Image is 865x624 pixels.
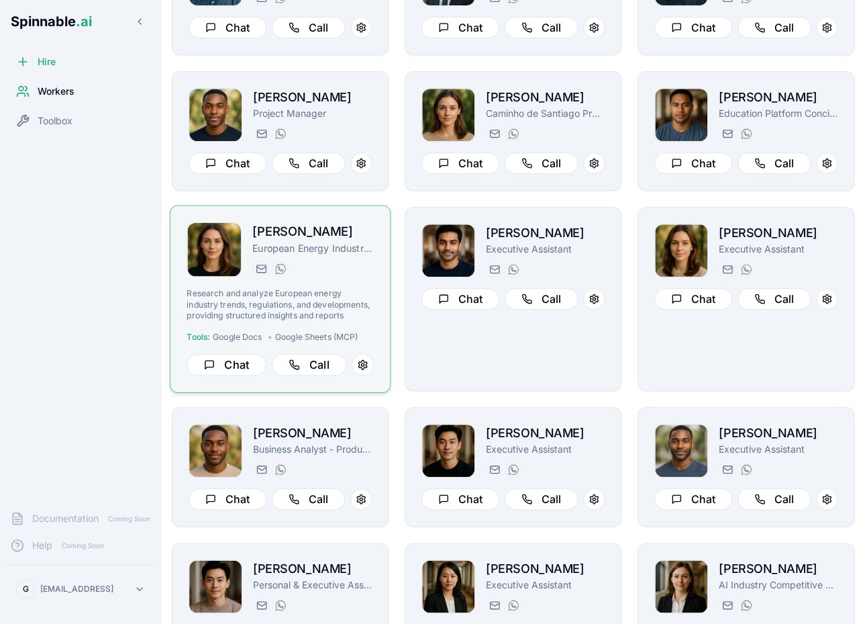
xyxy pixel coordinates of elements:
[655,560,707,613] img: Anna Larsen
[422,560,474,613] img: Malia Ferreira
[486,261,502,277] button: Send email to tariq.muller@getspinnable.ai
[38,55,56,69] span: Hire
[421,288,499,310] button: Chat
[741,600,752,611] img: WhatsApp
[253,578,372,592] p: Personal & Executive Assistant
[719,443,837,456] p: Executive Assistant
[187,354,266,376] button: Chat
[719,424,837,443] h2: [PERSON_NAME]
[737,597,754,613] button: WhatsApp
[421,152,499,174] button: Chat
[737,152,811,174] button: Call
[275,263,286,274] img: WhatsApp
[719,88,837,107] h2: [PERSON_NAME]
[421,488,499,510] button: Chat
[719,224,837,242] h2: [PERSON_NAME]
[189,425,242,477] img: Jonas Berg
[741,128,752,139] img: WhatsApp
[275,128,286,139] img: WhatsApp
[253,443,372,456] p: Business Analyst - Product Metrics
[58,539,108,552] span: Coming Soon
[253,107,372,120] p: Project Manager
[486,461,502,478] button: Send email to duc.goto@getspinnable.ai
[655,224,707,277] img: Daisy BorgesSmith
[252,241,374,255] p: European Energy Industry Analyst
[486,107,605,120] p: Caminho de Santiago Preparation Assistant
[38,85,74,98] span: Workers
[189,152,266,174] button: Chat
[508,464,519,475] img: WhatsApp
[189,17,266,38] button: Chat
[272,152,345,174] button: Call
[654,152,732,174] button: Chat
[104,512,154,525] span: Coming Soon
[486,242,605,256] p: Executive Assistant
[272,488,345,510] button: Call
[253,461,269,478] button: Send email to jonas.berg@getspinnable.ai
[508,128,519,139] img: WhatsApp
[486,560,605,578] h2: [PERSON_NAME]
[187,223,241,277] img: Daniela Anderson
[76,13,92,30] span: .ai
[737,461,754,478] button: WhatsApp
[505,488,578,510] button: Call
[187,288,373,321] p: Research and analyze European energy industry trends, regulations, and developments, providing st...
[486,126,502,142] button: Send email to gloria.simon@getspinnable.ai
[486,88,605,107] h2: [PERSON_NAME]
[272,261,288,277] button: WhatsApp
[505,152,578,174] button: Call
[189,488,266,510] button: Chat
[719,107,837,120] p: Education Platform Concierge
[32,539,52,552] span: Help
[486,424,605,443] h2: [PERSON_NAME]
[505,126,521,142] button: WhatsApp
[421,17,499,38] button: Chat
[252,222,374,242] h2: [PERSON_NAME]
[719,578,837,592] p: AI Industry Competitive Analyst
[737,17,811,38] button: Call
[275,332,358,343] span: Google Sheets (MCP)
[719,597,735,613] button: Send email to sidney.kapoor@getspinnable.ai
[187,332,210,343] span: Tools:
[38,114,72,128] span: Toolbox
[40,584,113,594] p: [EMAIL_ADDRESS]
[189,560,242,613] img: Kaito Ahn
[719,242,837,256] p: Executive Assistant
[486,578,605,592] p: Executive Assistant
[719,560,837,578] h2: [PERSON_NAME]
[11,13,92,30] span: Spinnable
[275,600,286,611] img: WhatsApp
[486,224,605,242] h2: [PERSON_NAME]
[253,88,372,107] h2: [PERSON_NAME]
[741,264,752,275] img: WhatsApp
[505,17,578,38] button: Call
[272,597,288,613] button: WhatsApp
[32,512,99,525] span: Documentation
[272,354,346,376] button: Call
[508,264,519,275] img: WhatsApp
[252,261,268,277] button: Send email to daniela.anderson@getspinnable.ai
[737,288,811,310] button: Call
[741,464,752,475] img: WhatsApp
[655,425,707,477] img: Adam Larsen
[719,261,735,277] button: Send email to daisy.borgessmith@getspinnable.ai
[508,600,519,611] img: WhatsApp
[654,17,732,38] button: Chat
[272,461,288,478] button: WhatsApp
[654,288,732,310] button: Chat
[253,560,372,578] h2: [PERSON_NAME]
[505,461,521,478] button: WhatsApp
[655,89,707,141] img: Michael Taufa
[11,576,150,603] button: G[EMAIL_ADDRESS]
[272,126,288,142] button: WhatsApp
[213,332,262,343] span: Google Docs
[719,461,735,478] button: Send email to adam.larsen@getspinnable.ai
[486,597,502,613] button: Send email to toby.moreau@getspinnable.ai
[422,425,474,477] img: Duc Goto
[505,288,578,310] button: Call
[737,488,811,510] button: Call
[253,126,269,142] button: Send email to brian.robinson@getspinnable.ai
[737,261,754,277] button: WhatsApp
[189,89,242,141] img: Brian Robinson
[505,261,521,277] button: WhatsApp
